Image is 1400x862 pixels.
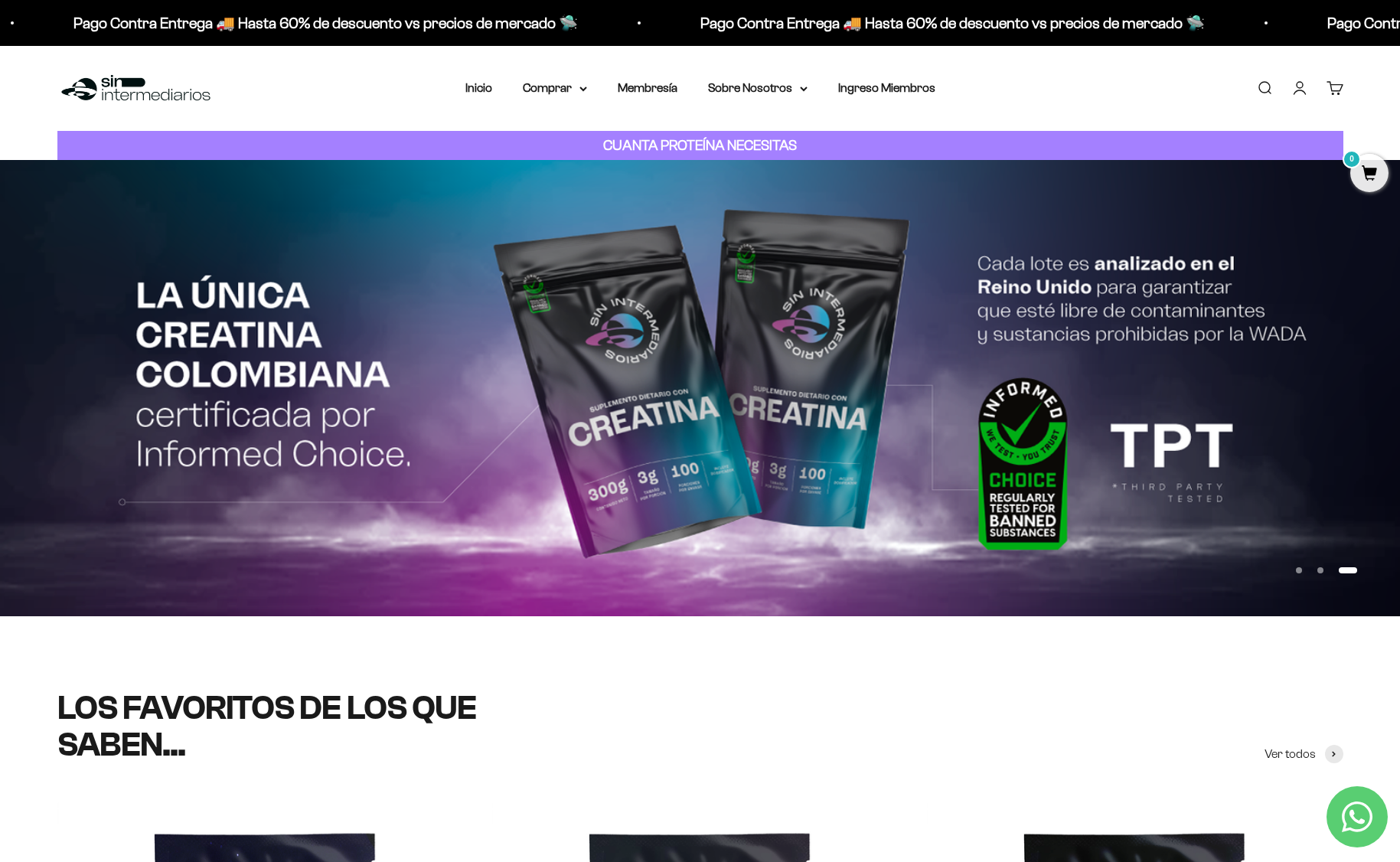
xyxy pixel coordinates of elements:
summary: Sobre Nosotros [708,78,808,98]
mark: 0 [1343,150,1361,168]
split-lines: LOS FAVORITOS DE LOS QUE SABEN... [57,689,477,763]
strong: CUANTA PROTEÍNA NECESITAS [603,137,797,153]
a: Inicio [465,81,492,94]
p: Pago Contra Entrega 🚚 Hasta 60% de descuento vs precios de mercado 🛸 [72,11,576,35]
a: Ingreso Miembros [838,81,935,94]
p: Pago Contra Entrega 🚚 Hasta 60% de descuento vs precios de mercado 🛸 [699,11,1203,35]
a: Membresía [618,81,677,94]
a: 0 [1350,166,1389,183]
span: Ver todos [1265,744,1316,764]
a: Ver todos [1265,744,1343,764]
summary: Comprar [523,78,587,98]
